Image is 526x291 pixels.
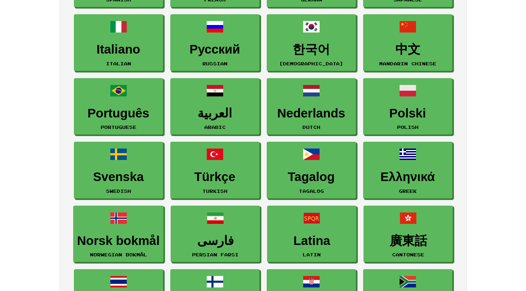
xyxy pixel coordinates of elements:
a: LatinaLatin [267,206,356,262]
a: TürkçeTurkish [170,142,260,199]
a: 한국어[DEMOGRAPHIC_DATA] [267,14,356,71]
small: Greek [399,189,417,194]
a: Norsk bokmålNorwegian Bokmål [73,206,164,262]
small: Italian [106,61,131,66]
h3: Latina [271,234,352,248]
a: 廣東話Cantonese [364,206,453,262]
a: TagalogTagalog [267,142,356,199]
a: PolskiPolish [363,78,452,135]
small: Latin [303,252,321,257]
a: ItalianoItalian [74,14,163,71]
small: Arabic [204,125,226,130]
h3: Polski [367,106,449,120]
h3: 한국어 [271,42,352,56]
h3: Nederlands [271,106,352,120]
small: Turkish [202,189,227,194]
small: Tagalog [299,189,324,194]
h3: Português [78,106,159,120]
small: Persian Farsi [192,252,239,257]
a: PortuguêsPortuguese [74,78,163,135]
a: 中文Mandarin Chinese [363,14,452,71]
h3: العربية [174,106,256,120]
a: فارسیPersian Farsi [171,206,260,262]
a: SvenskaSwedish [74,142,163,199]
a: РусскийRussian [170,14,260,71]
h3: Ελληνικά [367,170,449,184]
small: Cantonese [392,252,424,257]
small: Mandarin Chinese [379,61,436,66]
h3: 中文 [367,42,449,56]
h3: فارسی [175,234,256,248]
small: Polish [397,125,419,130]
h3: Русский [174,42,256,56]
small: Russian [202,61,227,66]
h3: 廣東話 [367,234,449,248]
a: ΕλληνικάGreek [363,142,452,199]
h3: Italiano [78,42,159,56]
a: NederlandsDutch [267,78,356,135]
small: Swedish [106,189,131,194]
a: العربيةArabic [170,78,260,135]
h3: Svenska [78,170,159,184]
h3: Tagalog [271,170,352,184]
small: Norwegian Bokmål [90,252,147,257]
h3: Norsk bokmål [77,234,160,248]
small: [DEMOGRAPHIC_DATA] [279,61,343,66]
small: Portuguese [101,125,136,130]
h3: Türkçe [174,170,256,184]
small: Dutch [302,125,320,130]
